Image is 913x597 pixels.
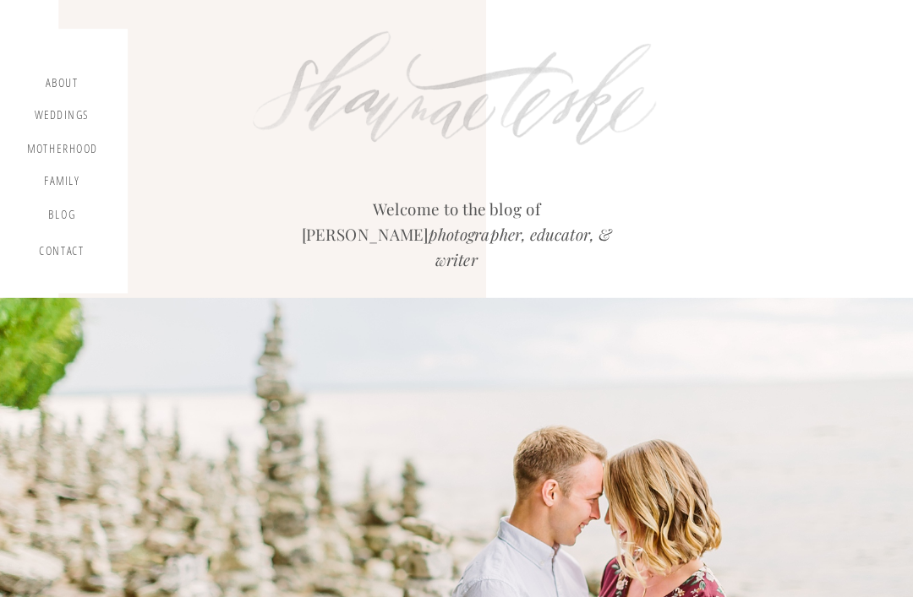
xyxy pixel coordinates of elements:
a: Weddings [33,108,90,128]
a: motherhood [27,141,99,158]
a: contact [36,243,87,263]
h2: Welcome to the blog of [PERSON_NAME] [291,196,622,258]
a: Family [33,173,90,193]
a: about [40,75,85,94]
a: blog [40,208,85,229]
i: photographer, educator, & writer [429,223,611,269]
